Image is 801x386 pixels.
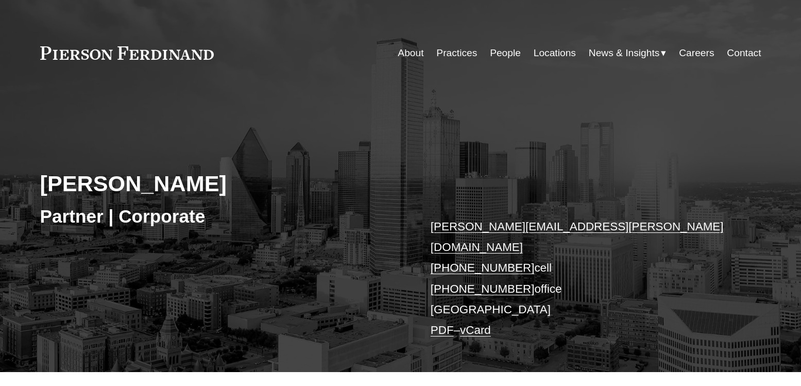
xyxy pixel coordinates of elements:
a: Careers [679,43,714,63]
a: People [490,43,521,63]
a: PDF [431,324,454,337]
a: [PHONE_NUMBER] [431,261,535,274]
a: [PERSON_NAME][EMAIL_ADDRESS][PERSON_NAME][DOMAIN_NAME] [431,220,724,254]
a: About [398,43,423,63]
a: Contact [727,43,761,63]
h2: [PERSON_NAME] [40,170,401,197]
h3: Partner | Corporate [40,205,401,228]
span: News & Insights [589,44,660,62]
a: vCard [460,324,491,337]
a: Locations [534,43,576,63]
a: folder dropdown [589,43,667,63]
p: cell office [GEOGRAPHIC_DATA] – [431,216,731,341]
a: Practices [436,43,477,63]
a: [PHONE_NUMBER] [431,282,535,295]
